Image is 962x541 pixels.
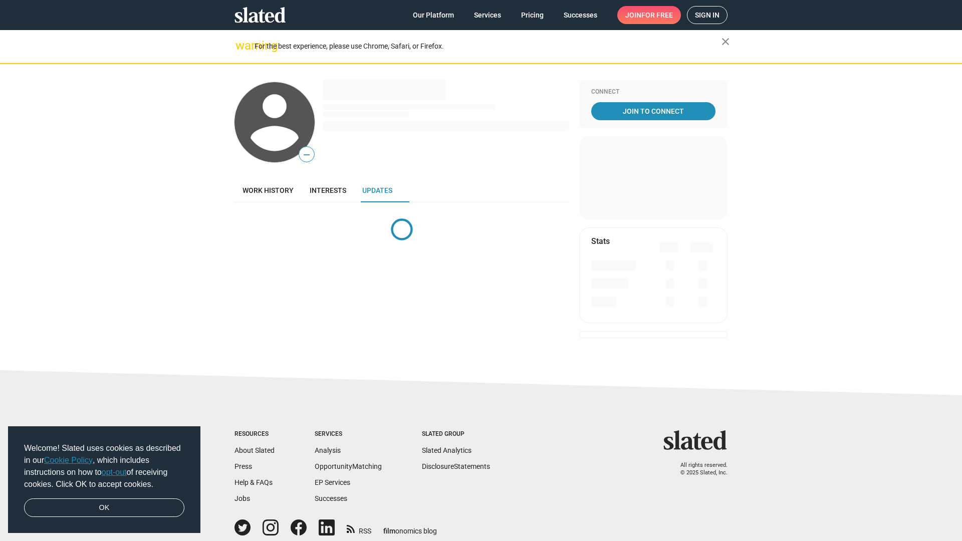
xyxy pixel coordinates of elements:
a: Press [234,462,252,470]
a: EP Services [315,478,350,486]
a: Analysis [315,446,341,454]
span: Join [625,6,673,24]
a: opt-out [102,468,127,476]
mat-icon: warning [235,40,248,52]
div: Resources [234,430,275,438]
a: Pricing [513,6,552,24]
div: Slated Group [422,430,490,438]
span: Our Platform [413,6,454,24]
a: OpportunityMatching [315,462,382,470]
span: Interests [310,186,346,194]
a: filmonomics blog [383,518,437,536]
a: Work history [234,178,302,202]
a: About Slated [234,446,275,454]
a: Successes [556,6,605,24]
a: Jobs [234,494,250,502]
a: Services [466,6,509,24]
div: Services [315,430,382,438]
span: Sign in [695,7,719,24]
mat-icon: close [719,36,732,48]
span: Updates [362,186,392,194]
span: Work history [243,186,294,194]
a: Cookie Policy [44,456,93,464]
a: Updates [354,178,400,202]
div: For the best experience, please use Chrome, Safari, or Firefox. [255,40,722,53]
a: Sign in [687,6,728,24]
span: for free [641,6,673,24]
span: — [299,148,314,161]
a: Interests [302,178,354,202]
span: film [383,527,395,535]
span: Pricing [521,6,544,24]
a: Our Platform [405,6,462,24]
a: Successes [315,494,347,502]
span: Successes [564,6,597,24]
span: Join To Connect [593,102,713,120]
div: Connect [591,88,715,96]
div: cookieconsent [8,426,200,533]
span: Welcome! Slated uses cookies as described in our , which includes instructions on how to of recei... [24,442,184,490]
a: Help & FAQs [234,478,273,486]
mat-card-title: Stats [591,236,610,246]
a: Slated Analytics [422,446,471,454]
a: DisclosureStatements [422,462,490,470]
a: Joinfor free [617,6,681,24]
a: Join To Connect [591,102,715,120]
span: Services [474,6,501,24]
p: All rights reserved. © 2025 Slated, Inc. [670,462,728,476]
a: RSS [347,520,371,536]
a: dismiss cookie message [24,498,184,517]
